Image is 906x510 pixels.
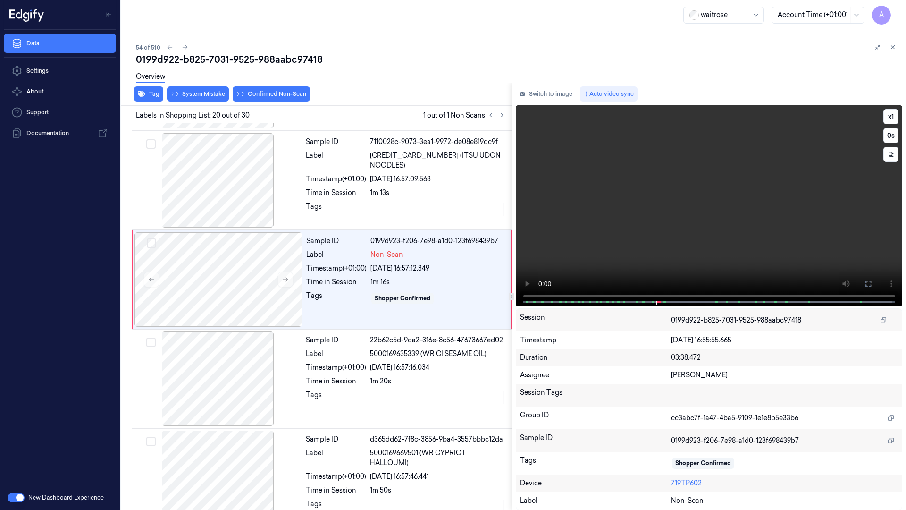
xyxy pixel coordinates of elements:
[306,376,366,386] div: Time in Session
[306,335,366,345] div: Sample ID
[520,410,671,425] div: Group ID
[370,472,506,482] div: [DATE] 16:57:46.441
[872,6,891,25] button: A
[370,335,506,345] div: 22b62c5d-9da2-316e-8c56-47673667ed02
[883,109,898,124] button: x1
[370,263,505,273] div: [DATE] 16:57:12.349
[306,188,366,198] div: Time in Session
[671,315,801,325] span: 0199d922-b825-7031-9525-988aabc97418
[306,263,367,273] div: Timestamp (+01:00)
[370,188,506,198] div: 1m 13s
[883,128,898,143] button: 0s
[370,448,506,468] span: 5000169669501 (WR CYPRIOT HALLOUMI)
[4,61,116,80] a: Settings
[146,338,156,347] button: Select row
[370,376,506,386] div: 1m 20s
[370,151,506,170] span: [CREDIT_CARD_NUMBER] (ITSU UDON NOODLES)
[146,437,156,446] button: Select row
[136,53,898,66] div: 0199d922-b825-7031-9525-988aabc97418
[520,496,671,506] div: Label
[375,294,430,303] div: Shopper Confirmed
[136,110,250,120] span: Labels In Shopping List: 20 out of 30
[671,370,898,380] div: [PERSON_NAME]
[423,110,508,121] span: 1 out of 1 Non Scans
[520,370,671,380] div: Assignee
[671,335,898,345] div: [DATE] 16:55:55.665
[370,485,506,495] div: 1m 50s
[4,103,116,122] a: Support
[580,86,638,102] button: Auto video sync
[136,43,160,51] span: 54 of 510
[520,433,671,448] div: Sample ID
[4,124,116,143] a: Documentation
[4,82,116,101] button: About
[306,485,366,495] div: Time in Session
[370,137,506,147] div: 7110028c-9073-3ea1-9972-de08e819dc9f
[306,434,366,444] div: Sample ID
[136,72,165,83] a: Overview
[370,236,505,246] div: 0199d923-f206-7e98-a1d0-123f698439b7
[147,238,156,248] button: Select row
[306,390,366,405] div: Tags
[306,137,366,147] div: Sample ID
[101,7,116,22] button: Toggle Navigation
[671,353,898,363] div: 03:38.472
[520,313,671,328] div: Session
[306,174,366,184] div: Timestamp (+01:00)
[520,388,671,403] div: Session Tags
[671,413,798,423] span: cc3abc7f-1a47-4ba5-9109-1e1e8b5e33b6
[671,496,704,506] span: Non-Scan
[370,174,506,184] div: [DATE] 16:57:09.563
[134,86,163,102] button: Tag
[520,478,671,488] div: Device
[167,86,229,102] button: System Mistake
[306,472,366,482] div: Timestamp (+01:00)
[306,236,367,246] div: Sample ID
[520,353,671,363] div: Duration
[370,363,506,373] div: [DATE] 16:57:16.034
[370,349,487,359] span: 5000169635339 (WR CI SESAME OIL)
[233,86,310,102] button: Confirmed Non-Scan
[520,456,671,471] div: Tags
[306,151,366,170] div: Label
[520,335,671,345] div: Timestamp
[4,34,116,53] a: Data
[306,363,366,373] div: Timestamp (+01:00)
[306,202,366,217] div: Tags
[675,459,731,467] div: Shopper Confirmed
[306,349,366,359] div: Label
[306,448,366,468] div: Label
[306,291,367,306] div: Tags
[516,86,576,102] button: Switch to image
[671,436,799,446] span: 0199d923-f206-7e98-a1d0-123f698439b7
[370,250,403,260] span: Non-Scan
[370,277,505,287] div: 1m 16s
[306,277,367,287] div: Time in Session
[146,139,156,149] button: Select row
[370,434,506,444] div: d365dd62-7f8c-3856-9ba4-3557bbbc12da
[671,478,898,488] div: 719TP602
[306,250,367,260] div: Label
